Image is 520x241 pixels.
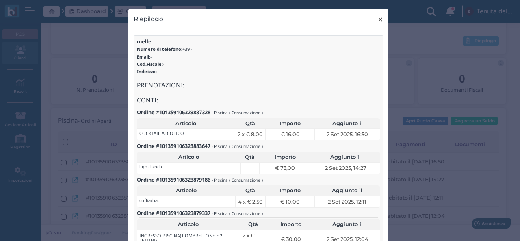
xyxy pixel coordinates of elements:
span: 4 x € 2,50 [238,198,263,206]
h4: Riepilogo [134,14,163,24]
b: Numero di telefono: [137,46,182,52]
small: ( Consumazione ) [229,110,263,115]
b: Ordine #101359106323883647 [137,142,210,150]
small: - Piscina [212,110,228,115]
h6: - [137,54,381,59]
span: 2 Set 2025, 16:50 [327,130,368,138]
b: melle [137,38,152,45]
th: Articolo [137,185,235,196]
small: ( Consumazione ) [229,177,263,183]
small: ( Consumazione ) [229,143,263,149]
th: Importo [259,152,311,162]
th: Aggiunto il [315,118,380,129]
th: Articolo [137,152,240,162]
small: - Piscina [212,211,228,216]
span: € 73,00 [275,164,295,172]
small: - Piscina [212,177,228,183]
b: Indirizzo: [137,68,157,74]
span: € 16,00 [281,130,300,138]
u: PRENOTAZIONI: [137,81,184,89]
span: 2 Set 2025, 14:27 [325,164,366,172]
h6: COCKTAIL ALCOLICO [139,131,184,136]
h6: +39 - [137,47,381,52]
th: Qtà [235,185,265,196]
b: Ordine #101359106323879337 [137,209,210,217]
th: Qtà [235,118,266,129]
b: Ordine #101359106323879186 [137,176,210,183]
h6: cuffia/hat [139,198,159,203]
span: € 10,00 [280,198,300,206]
h6: light lunch [139,164,162,169]
b: Email: [137,54,150,60]
th: Importo [266,118,315,129]
span: 2 Set 2025, 12:11 [328,198,366,206]
small: - Piscina [212,143,228,149]
th: Aggiunto il [314,185,380,196]
th: Articolo [137,219,240,230]
b: Cod.Fiscale: [137,61,163,67]
th: Aggiunto il [315,219,380,230]
span: Assistenza [24,7,54,13]
th: Qtà [240,219,266,230]
h6: - [137,69,381,74]
span: 2 x € 8,00 [238,130,263,138]
span: × [377,14,383,25]
th: Aggiunto il [311,152,380,162]
th: Articolo [137,118,235,129]
b: Ordine #101359106323887328 [137,109,210,116]
u: CONTI: [137,96,158,104]
th: Qtà [240,152,259,162]
th: Importo [266,219,315,230]
small: ( Consumazione ) [229,211,263,216]
th: Importo [265,185,314,196]
h6: - [137,62,381,67]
